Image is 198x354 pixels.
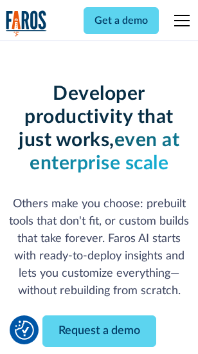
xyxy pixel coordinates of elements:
a: Request a demo [42,315,156,347]
a: home [6,10,47,37]
button: Cookie Settings [15,321,34,340]
img: Revisit consent button [15,321,34,340]
p: Others make you choose: prebuilt tools that don't fit, or custom builds that take forever. Faros ... [6,196,192,300]
strong: Developer productivity that just works, [19,84,174,150]
img: Logo of the analytics and reporting company Faros. [6,10,47,37]
div: menu [166,5,192,36]
a: Get a demo [84,7,159,34]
